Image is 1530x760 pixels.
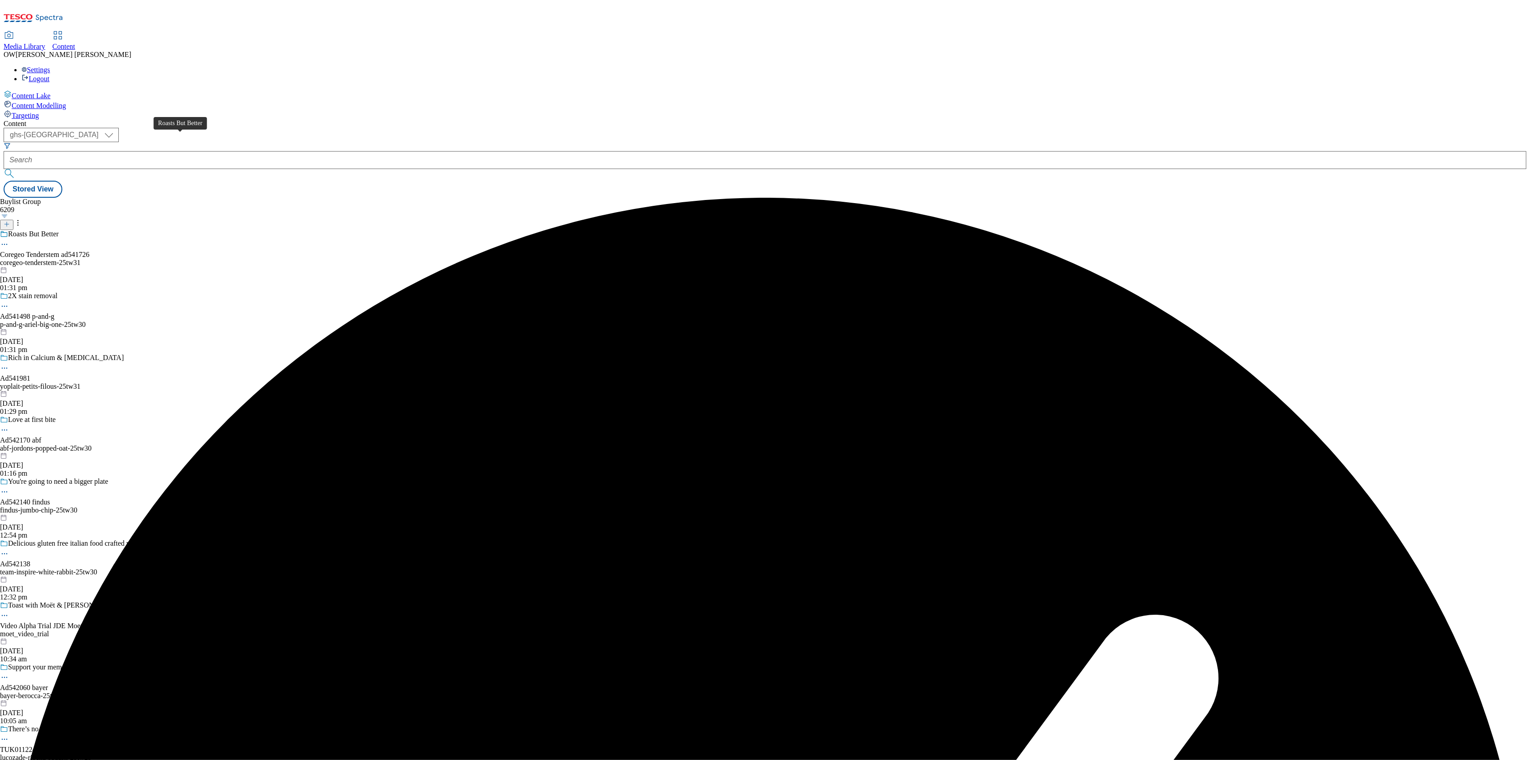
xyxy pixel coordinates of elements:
[8,230,59,238] div: Roasts But Better
[4,181,62,198] button: Stored View
[4,120,1526,128] div: Content
[22,75,49,83] a: Logout
[4,51,16,58] span: OW
[52,32,75,51] a: Content
[12,92,51,100] span: Content Lake
[8,601,121,609] div: Toast with Moët & [PERSON_NAME]
[52,43,75,50] span: Content
[8,416,56,424] div: Love at first bite
[8,292,57,300] div: 2X stain removal
[4,90,1526,100] a: Content Lake
[8,354,124,362] div: Rich in Calcium & [MEDICAL_DATA]
[8,539,174,547] div: Delicious gluten free italian food crafted w/o compromise
[12,102,66,109] span: Content Modelling
[16,51,131,58] span: [PERSON_NAME] [PERSON_NAME]
[4,100,1526,110] a: Content Modelling
[4,32,45,51] a: Media Library
[22,66,50,74] a: Settings
[12,112,39,119] span: Targeting
[4,43,45,50] span: Media Library
[8,478,108,486] div: You're going to need a bigger plate
[8,725,88,733] div: There’s no taste like Ribena
[4,142,11,149] svg: Search Filters
[8,663,71,671] div: Support your memory
[4,151,1526,169] input: Search
[4,110,1526,120] a: Targeting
